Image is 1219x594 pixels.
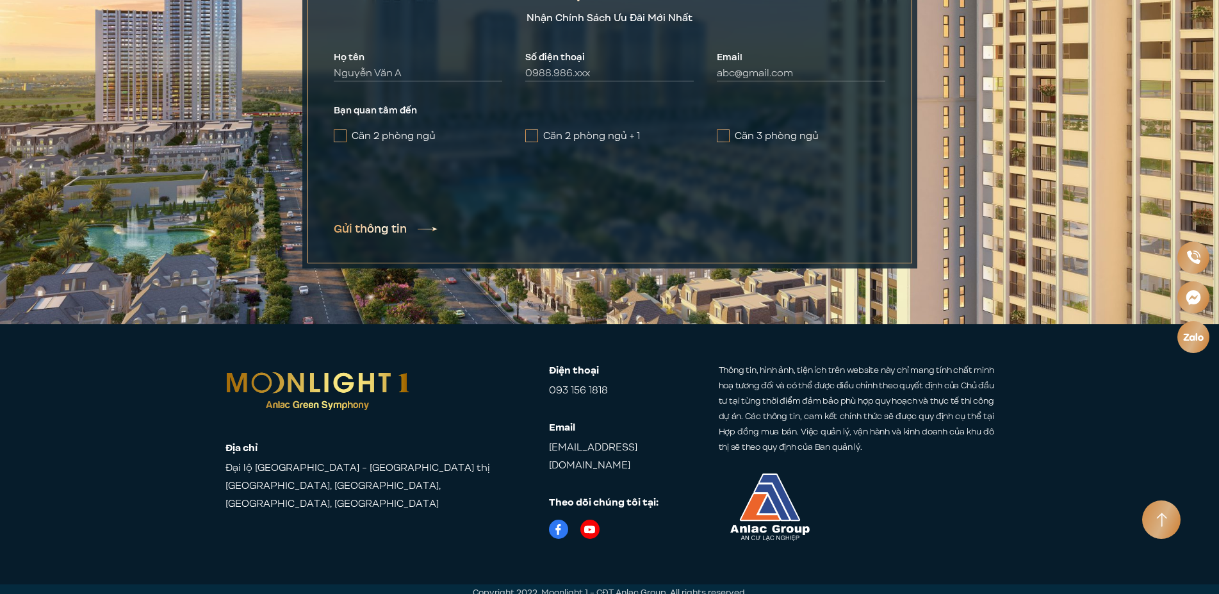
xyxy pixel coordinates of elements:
a: 093 156 1818 [549,383,608,397]
iframe: reCAPTCHA [334,164,528,214]
img: Moonlight 1 – CĐT Anlac Group [200,347,435,436]
label: Căn 2 phòng ngủ + 1 [525,128,694,144]
strong: Email [549,420,671,435]
label: Email [717,51,885,65]
strong: Điện thoại [549,363,671,378]
img: Zalo icon [1182,333,1204,341]
label: Căn 2 phòng ngủ [334,128,502,144]
a: [EMAIL_ADDRESS][DOMAIN_NAME] [549,440,637,472]
img: Facebook logo [555,524,561,535]
p: Thông tin, hình ảnh, tiện ích trên website này chỉ mang tính chất minh hoạ tương đối và có thể đư... [719,363,994,455]
label: Căn 3 phòng ngủ [717,128,885,144]
img: Logo Anlac Group [719,468,821,546]
span: Đại lộ [GEOGRAPHIC_DATA] - [GEOGRAPHIC_DATA] thị [GEOGRAPHIC_DATA], [GEOGRAPHIC_DATA], [GEOGRAPHI... [225,459,501,513]
img: Youtube icon [581,524,598,535]
input: 0988.986.xxx [525,65,694,81]
img: Phone icon [1186,251,1200,264]
label: Bạn quan tâm đến [334,104,886,118]
label: Số điện thoại [525,51,694,65]
strong: Theo dõi chúng tôi tại: [549,495,671,510]
input: abc@gmail.com [717,65,885,81]
label: Họ tên [334,51,502,65]
input: Nguyễn Văn A [334,65,502,81]
strong: Địa chỉ [225,440,501,456]
img: Messenger icon [1186,290,1201,305]
img: Arrow icon [1156,513,1167,527]
button: Gửi thông tin [334,222,438,236]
